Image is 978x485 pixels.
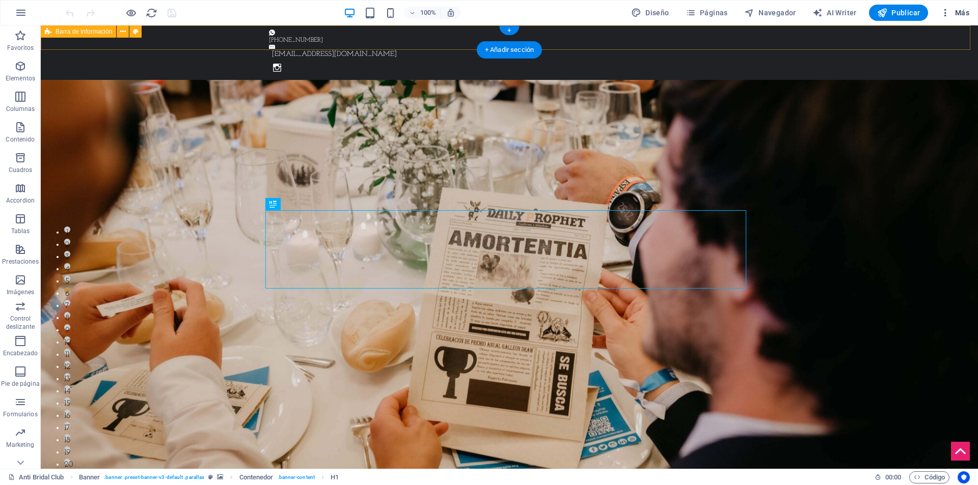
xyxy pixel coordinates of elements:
[23,433,30,439] button: 20
[278,471,315,483] span: . banner-content
[631,8,669,18] span: Diseño
[7,44,34,52] p: Favoritos
[499,26,519,35] div: +
[79,471,100,483] span: Haz clic para seleccionar y doble clic para editar
[56,28,112,35] span: Barra de información
[217,474,223,480] i: Este elemento contiene un fondo
[23,201,30,207] button: 1
[23,311,30,317] button: 10
[686,8,728,18] span: Páginas
[208,474,213,480] i: Este elemento es un preajuste personalizable
[104,471,204,483] span: . banner .preset-banner-v3-default .parallax
[1,380,39,388] p: Pie de página
[23,323,30,329] button: 11
[23,213,30,219] button: 2
[3,349,38,357] p: Encabezado
[23,335,30,341] button: 12
[2,258,38,266] p: Prestaciones
[3,410,37,418] p: Formularios
[23,299,30,305] button: 9
[682,5,732,21] button: Páginas
[940,8,969,18] span: Más
[23,274,30,280] button: 7
[808,5,861,21] button: AI Writer
[8,471,64,483] a: Haz clic para cancelar la selección y doble clic para abrir páginas
[23,384,30,390] button: 16
[744,8,796,18] span: Navegador
[23,262,30,268] button: 6
[869,5,929,21] button: Publicar
[23,238,30,244] button: 4
[914,471,945,483] span: Código
[228,19,701,34] a: [EMAIL_ADDRESS][DOMAIN_NAME]
[892,473,894,481] span: :
[740,5,800,21] button: Navegador
[23,287,30,293] button: 8
[228,4,701,19] a: [PHONE_NUMBER]
[885,471,901,483] span: 00 00
[936,5,973,21] button: Más
[79,471,339,483] nav: breadcrumb
[420,7,436,19] h6: 100%
[23,225,30,232] button: 3
[7,288,34,296] p: Imágenes
[958,471,970,483] button: Usercentrics
[877,8,920,18] span: Publicar
[23,396,30,403] button: 17
[6,74,35,82] p: Elementos
[23,409,30,415] button: 18
[9,166,33,174] p: Cuadros
[6,441,34,449] p: Marketing
[23,250,30,256] button: 5
[404,7,441,19] button: 100%
[239,471,274,483] span: Haz clic para seleccionar y doble clic para editar
[11,227,30,235] p: Tablas
[6,196,35,205] p: Accordion
[875,471,902,483] h6: Tiempo de la sesión
[23,360,30,366] button: 14
[23,372,30,378] button: 15
[6,105,35,113] p: Columnas
[477,41,542,59] div: + Añadir sección
[145,7,157,19] button: reload
[331,471,339,483] span: Haz clic para seleccionar y doble clic para editar
[23,421,30,427] button: 19
[6,135,35,144] p: Contenido
[812,8,857,18] span: AI Writer
[23,348,30,354] button: 13
[627,5,673,21] button: Diseño
[909,471,949,483] button: Código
